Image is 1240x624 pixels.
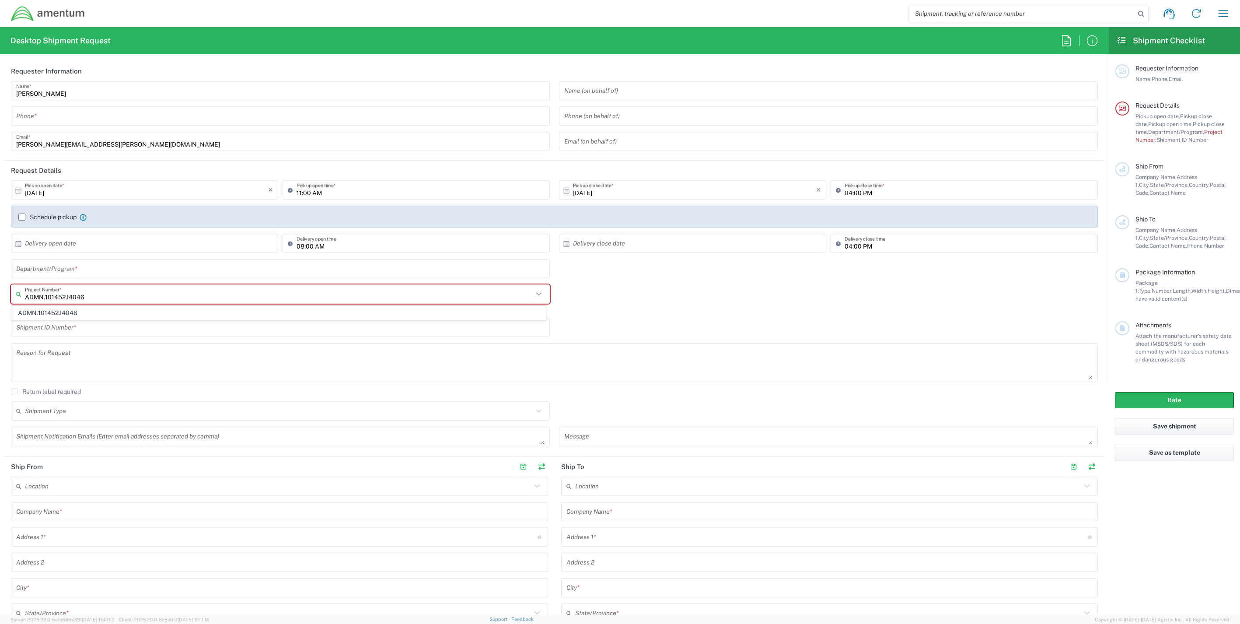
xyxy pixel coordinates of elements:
[1187,242,1224,249] span: Phone Number
[1208,287,1226,294] span: Height,
[1135,102,1180,109] span: Request Details
[1152,76,1169,82] span: Phone,
[1169,76,1183,82] span: Email
[11,388,81,395] label: Return label required
[1148,121,1193,127] span: Pickup open time,
[12,306,545,320] span: ADMN.101452.I4046
[1149,189,1186,196] span: Contact Name
[11,463,43,471] h2: Ship From
[1150,182,1189,188] span: State/Province,
[561,463,584,471] h2: Ship To
[1149,242,1187,249] span: Contact Name,
[489,617,511,622] a: Support
[1135,333,1232,363] span: Attach the manufacturer’s safety data sheet (MSDS/SDS) for each commodity with hazardous material...
[1139,235,1150,241] span: City,
[1135,65,1198,72] span: Requester Information
[1135,322,1171,329] span: Attachments
[1135,280,1158,294] span: Package 1:
[11,166,61,175] h2: Request Details
[1135,163,1163,170] span: Ship From
[18,214,77,221] label: Schedule pickup
[511,617,534,622] a: Feedback
[1115,392,1234,408] button: Rate
[1135,76,1152,82] span: Name,
[10,35,111,46] h2: Desktop Shipment Request
[82,617,115,622] span: [DATE] 11:47:12
[1150,235,1189,241] span: State/Province,
[10,6,85,22] img: dyncorp
[1117,35,1205,46] h2: Shipment Checklist
[1191,287,1208,294] span: Width,
[816,183,821,197] i: ×
[1189,182,1210,188] span: Country,
[1115,445,1234,461] button: Save as template
[1139,287,1152,294] span: Type,
[268,183,273,197] i: ×
[1148,129,1204,135] span: Department/Program,
[1152,287,1173,294] span: Number,
[10,617,115,622] span: Server: 2025.20.0-5efa686e39f
[1173,287,1191,294] span: Length,
[1135,269,1195,276] span: Package Information
[908,5,1135,22] input: Shipment, tracking or reference number
[1115,418,1234,435] button: Save shipment
[1135,174,1177,180] span: Company Name,
[119,617,209,622] span: Client: 2025.20.0-8c6e0cf
[1139,182,1150,188] span: City,
[11,67,82,76] h2: Requester Information
[178,617,209,622] span: [DATE] 12:11:14
[1095,616,1230,624] span: Copyright © [DATE]-[DATE] Agistix Inc., All Rights Reserved
[1135,227,1177,233] span: Company Name,
[1189,235,1210,241] span: Country,
[11,304,550,312] div: This field is required
[1135,113,1180,119] span: Pickup open date,
[1156,137,1209,143] span: Shipment ID Number
[1135,216,1156,223] span: Ship To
